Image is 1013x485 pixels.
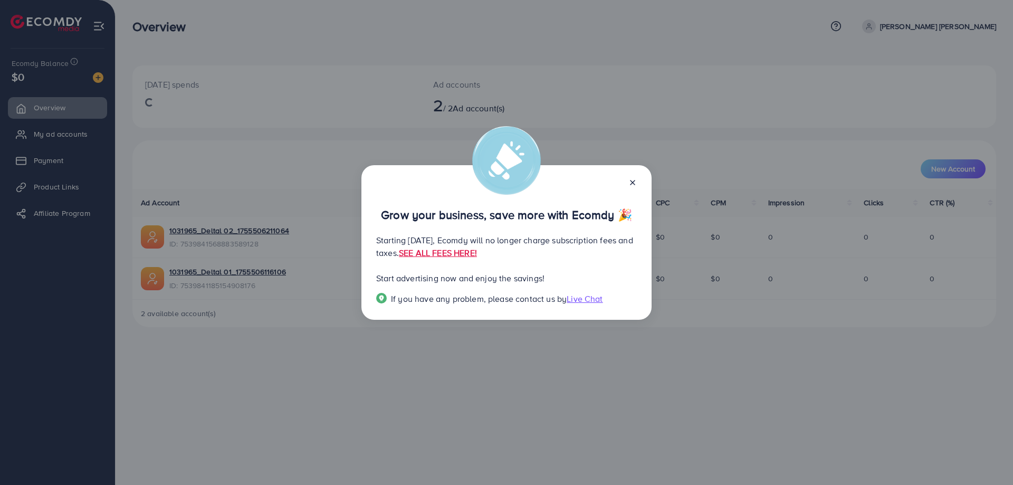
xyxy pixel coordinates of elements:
[399,247,477,259] a: SEE ALL FEES HERE!
[376,208,637,221] p: Grow your business, save more with Ecomdy 🎉
[472,126,541,195] img: alert
[376,234,637,259] p: Starting [DATE], Ecomdy will no longer charge subscription fees and taxes.
[391,293,567,305] span: If you have any problem, please contact us by
[376,272,637,284] p: Start advertising now and enjoy the savings!
[567,293,603,305] span: Live Chat
[376,293,387,303] img: Popup guide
